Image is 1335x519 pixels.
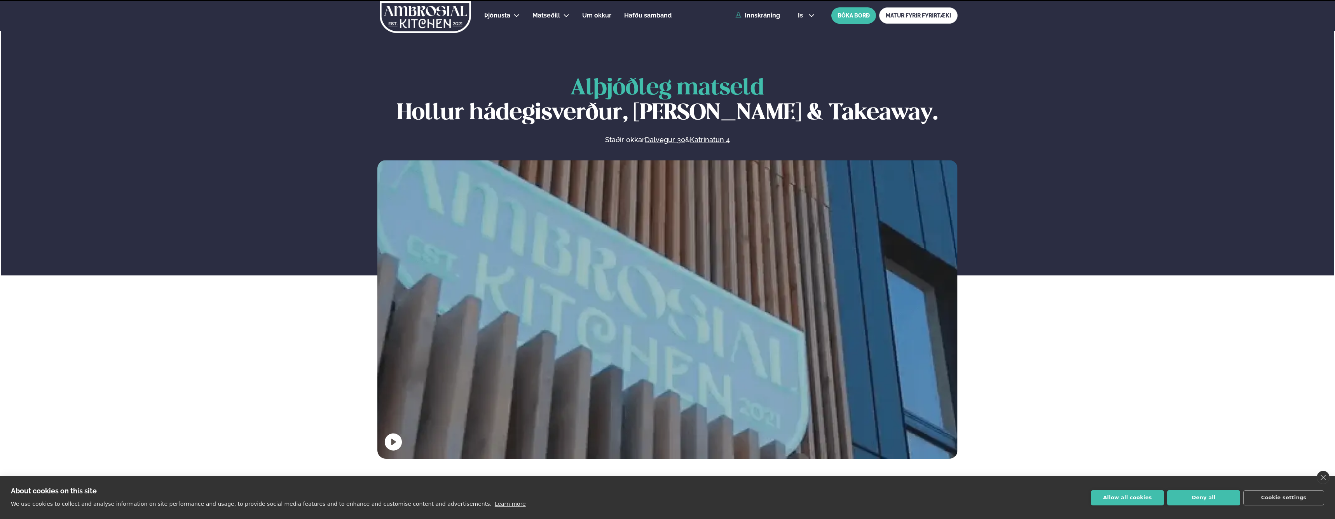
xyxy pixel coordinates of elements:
[624,12,672,19] span: Hafðu samband
[532,11,560,20] a: Matseðill
[377,76,958,126] h1: Hollur hádegisverður, [PERSON_NAME] & Takeaway.
[582,12,611,19] span: Um okkur
[645,135,685,145] a: Dalvegur 30
[11,487,97,495] strong: About cookies on this site
[690,135,730,145] a: Katrinatun 4
[520,135,814,145] p: Staðir okkar &
[879,7,958,24] a: MATUR FYRIR FYRIRTÆKI
[379,1,472,33] img: logo
[571,78,764,99] span: Alþjóðleg matseld
[11,501,492,507] p: We use cookies to collect and analyse information on site performance and usage, to provide socia...
[1317,471,1330,484] a: close
[735,12,780,19] a: Innskráning
[792,12,821,19] button: is
[798,12,805,19] span: is
[1091,490,1164,505] button: Allow all cookies
[582,11,611,20] a: Um okkur
[495,501,526,507] a: Learn more
[484,11,510,20] a: Þjónusta
[831,7,876,24] button: BÓKA BORÐ
[484,12,510,19] span: Þjónusta
[624,11,672,20] a: Hafðu samband
[1167,490,1240,505] button: Deny all
[1243,490,1324,505] button: Cookie settings
[532,12,560,19] span: Matseðill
